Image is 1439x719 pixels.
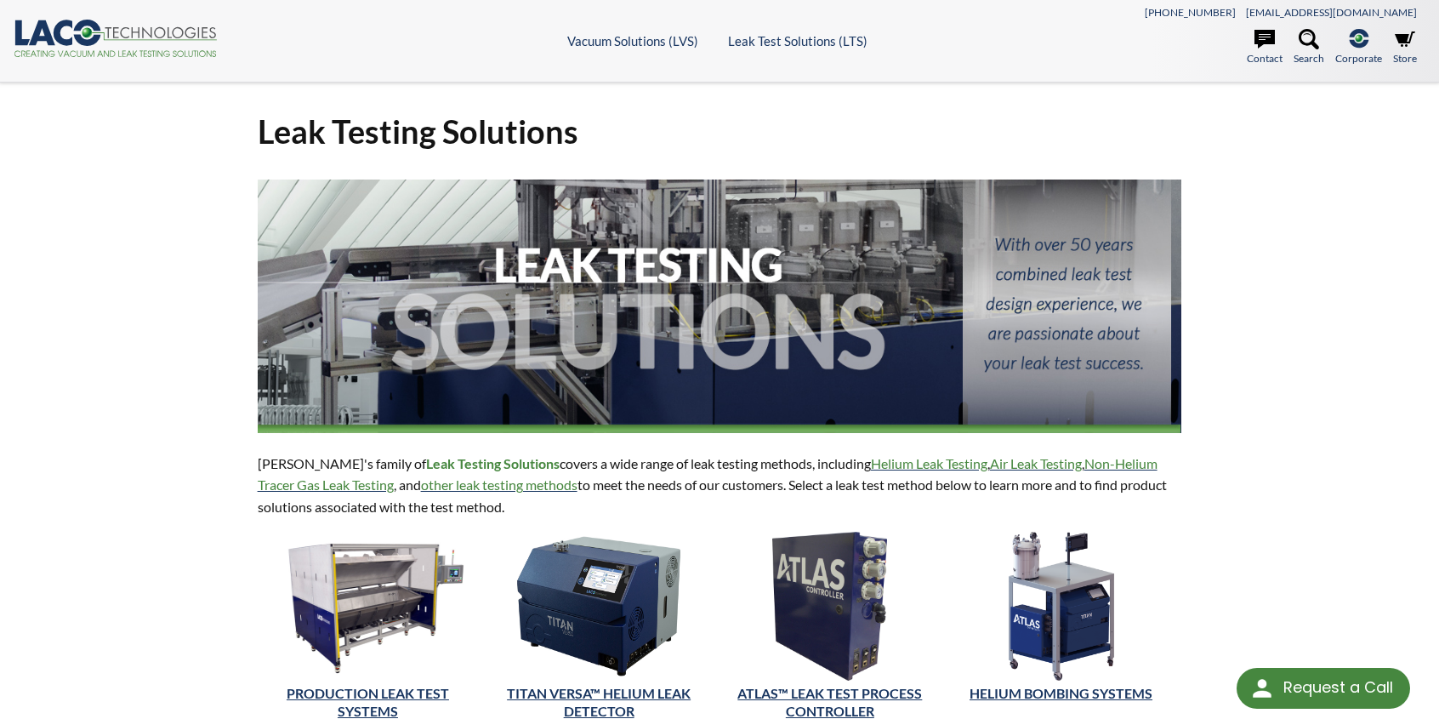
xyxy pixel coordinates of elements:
a: TITAN VERSA™ Helium Leak Detector [507,685,691,719]
img: Header Image: Leak Testing Solutions [258,180,1182,433]
img: TITAN VERSA™ Helium Leak Detector [488,532,709,681]
strong: Leak Testing Solutions [426,455,560,471]
div: Request a Call [1283,668,1393,707]
a: Vacuum Solutions (LVS) [567,33,698,49]
img: Production Leak Test Systems Category [258,532,479,681]
a: Air Leak Testing [990,455,1082,471]
a: [PHONE_NUMBER] [1145,6,1236,19]
p: [PERSON_NAME]'s family of covers a wide range of leak testing methods, including , , , and to mee... [258,453,1182,518]
a: other leak testing methods [421,476,577,493]
a: PRODUCTION LEAK TEST SYSTEMS [287,685,449,719]
a: Store [1393,29,1417,66]
a: Helium Leak Testing [871,455,987,471]
img: round button [1248,675,1276,702]
a: [EMAIL_ADDRESS][DOMAIN_NAME] [1246,6,1417,19]
a: Contact [1247,29,1283,66]
a: ATLAS™ Leak Test Process Controller [737,685,922,719]
a: Leak Test Solutions (LTS) [728,33,867,49]
h1: Leak Testing Solutions [258,111,1182,152]
a: Helium Bombing Systems [970,685,1152,701]
a: Search [1294,29,1324,66]
img: Helium Bombing System [1006,532,1117,681]
div: Request a Call [1237,668,1410,709]
span: Corporate [1335,50,1382,66]
img: ATLAS™ Leak Test Process Controller [772,532,887,681]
